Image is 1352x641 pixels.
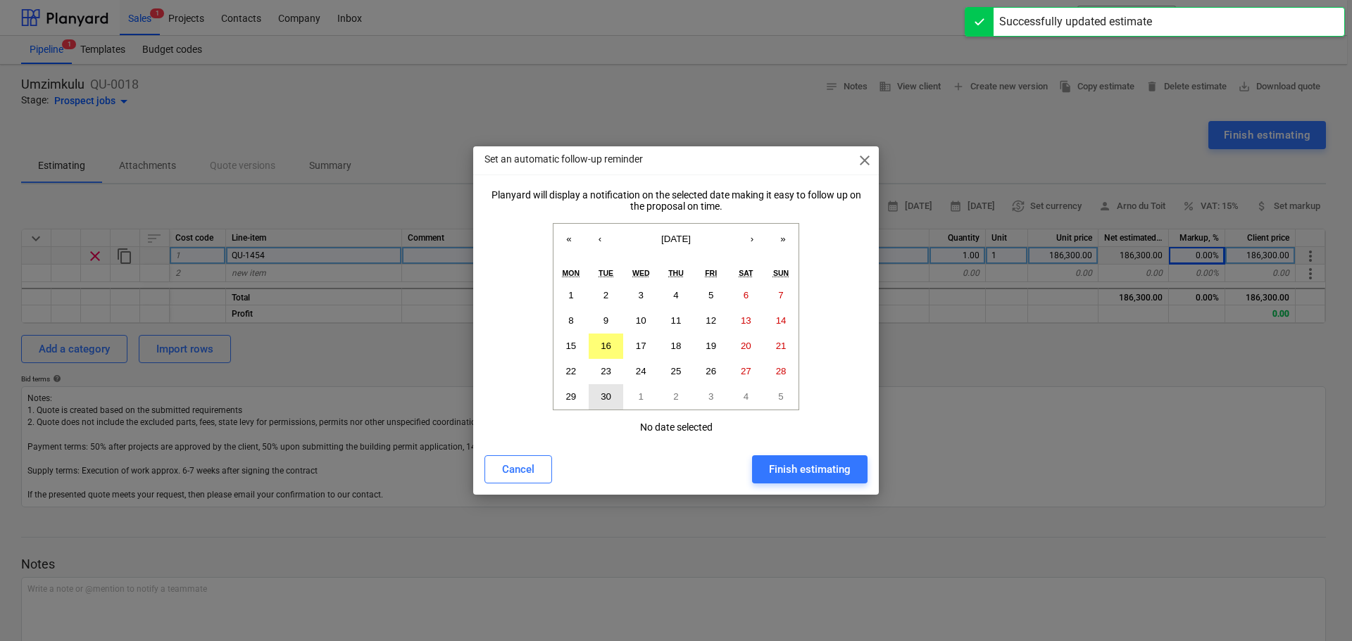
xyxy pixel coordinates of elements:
[694,384,729,410] button: 3 October 2025
[729,334,764,359] button: 20 September 2025
[636,366,646,376] abbr: 24 September 2025
[589,308,624,334] button: 9 September 2025
[769,460,851,478] div: Finish estimating
[729,359,764,384] button: 27 September 2025
[553,359,589,384] button: 22 September 2025
[599,269,613,277] abbr: Tuesday
[623,334,658,359] button: 17 September 2025
[671,315,682,326] abbr: 11 September 2025
[706,315,716,326] abbr: 12 September 2025
[601,341,611,351] abbr: 16 September 2025
[563,269,580,277] abbr: Monday
[484,189,868,212] div: Planyard will display a notification on the selected date making it easy to follow up on the prop...
[741,366,751,376] abbr: 27 September 2025
[694,308,729,334] button: 12 September 2025
[778,290,783,300] abbr: 7 September 2025
[568,290,573,300] abbr: 1 September 2025
[484,152,643,167] p: Set an automatic follow-up reminder
[658,334,694,359] button: 18 September 2025
[744,290,749,300] abbr: 6 September 2025
[705,269,717,277] abbr: Friday
[565,391,576,402] abbr: 29 September 2025
[694,283,729,308] button: 5 September 2025
[776,366,787,376] abbr: 28 September 2025
[729,283,764,308] button: 6 September 2025
[658,308,694,334] button: 11 September 2025
[615,224,737,255] button: [DATE]
[658,283,694,308] button: 4 September 2025
[706,366,716,376] abbr: 26 September 2025
[601,391,611,402] abbr: 30 September 2025
[589,384,624,410] button: 30 September 2025
[778,391,783,402] abbr: 5 October 2025
[671,366,682,376] abbr: 25 September 2025
[763,359,799,384] button: 28 September 2025
[744,391,749,402] abbr: 4 October 2025
[668,269,684,277] abbr: Thursday
[603,315,608,326] abbr: 9 September 2025
[737,224,768,255] button: ›
[636,341,646,351] abbr: 17 September 2025
[776,315,787,326] abbr: 14 September 2025
[661,234,691,244] span: [DATE]
[553,384,589,410] button: 29 September 2025
[553,224,584,255] button: «
[623,359,658,384] button: 24 September 2025
[1282,573,1352,641] iframe: Chat Widget
[763,283,799,308] button: 7 September 2025
[636,315,646,326] abbr: 10 September 2025
[639,391,644,402] abbr: 1 October 2025
[708,391,713,402] abbr: 3 October 2025
[565,341,576,351] abbr: 15 September 2025
[776,341,787,351] abbr: 21 September 2025
[694,334,729,359] button: 19 September 2025
[729,384,764,410] button: 4 October 2025
[694,359,729,384] button: 26 September 2025
[553,334,589,359] button: 15 September 2025
[632,269,650,277] abbr: Wednesday
[640,421,713,433] div: No date selected
[763,334,799,359] button: 21 September 2025
[584,224,615,255] button: ‹
[706,341,716,351] abbr: 19 September 2025
[999,13,1152,30] div: Successfully updated estimate
[658,359,694,384] button: 25 September 2025
[623,308,658,334] button: 10 September 2025
[639,290,644,300] abbr: 3 September 2025
[856,152,873,169] span: close
[708,290,713,300] abbr: 5 September 2025
[673,290,678,300] abbr: 4 September 2025
[553,308,589,334] button: 8 September 2025
[589,334,624,359] button: 16 September 2025
[568,315,573,326] abbr: 8 September 2025
[623,384,658,410] button: 1 October 2025
[565,366,576,376] abbr: 22 September 2025
[671,341,682,351] abbr: 18 September 2025
[658,384,694,410] button: 2 October 2025
[741,315,751,326] abbr: 13 September 2025
[768,224,799,255] button: »
[603,290,608,300] abbr: 2 September 2025
[601,366,611,376] abbr: 23 September 2025
[589,359,624,384] button: 23 September 2025
[729,308,764,334] button: 13 September 2025
[739,269,753,277] abbr: Saturday
[484,455,552,483] button: Cancel
[752,455,868,483] button: Finish estimating
[763,308,799,334] button: 14 September 2025
[773,269,789,277] abbr: Sunday
[623,283,658,308] button: 3 September 2025
[763,384,799,410] button: 5 October 2025
[589,283,624,308] button: 2 September 2025
[673,391,678,402] abbr: 2 October 2025
[741,341,751,351] abbr: 20 September 2025
[553,283,589,308] button: 1 September 2025
[502,460,534,478] div: Cancel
